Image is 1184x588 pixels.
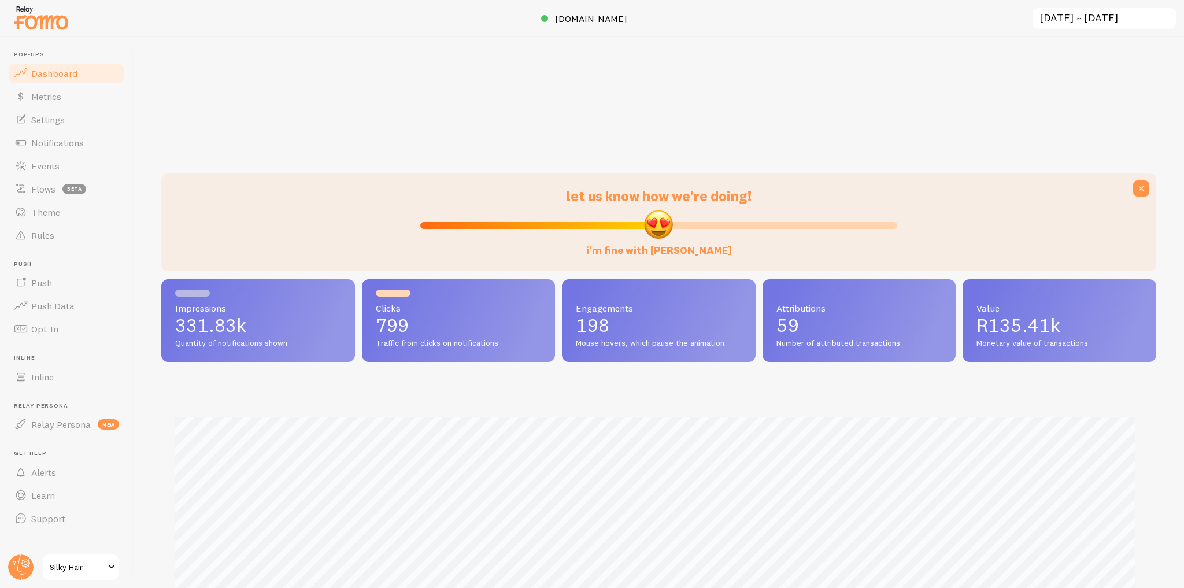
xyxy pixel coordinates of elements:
[175,316,341,335] p: 331.83k
[31,467,56,478] span: Alerts
[576,304,742,313] span: Engagements
[376,316,542,335] p: 799
[31,371,54,383] span: Inline
[586,232,732,257] label: i'm fine with [PERSON_NAME]
[31,91,61,102] span: Metrics
[31,114,65,125] span: Settings
[7,507,126,530] a: Support
[14,354,126,362] span: Inline
[643,209,674,240] img: emoji.png
[7,484,126,507] a: Learn
[7,224,126,247] a: Rules
[976,338,1142,349] span: Monetary value of transactions
[7,62,126,85] a: Dashboard
[776,338,942,349] span: Number of attributed transactions
[14,402,126,410] span: Relay Persona
[776,304,942,313] span: Attributions
[31,206,60,218] span: Theme
[376,304,542,313] span: Clicks
[7,177,126,201] a: Flows beta
[175,338,341,349] span: Quantity of notifications shown
[31,68,77,79] span: Dashboard
[50,560,105,574] span: Silky Hair
[31,277,52,289] span: Push
[14,51,126,58] span: Pop-ups
[31,513,65,524] span: Support
[31,160,60,172] span: Events
[14,450,126,457] span: Get Help
[31,323,58,335] span: Opt-In
[31,230,54,241] span: Rules
[62,184,86,194] span: beta
[31,137,84,149] span: Notifications
[7,131,126,154] a: Notifications
[7,154,126,177] a: Events
[7,271,126,294] a: Push
[31,300,75,312] span: Push Data
[175,304,341,313] span: Impressions
[31,490,55,501] span: Learn
[7,294,126,317] a: Push Data
[7,317,126,341] a: Opt-In
[976,304,1142,313] span: Value
[7,461,126,484] a: Alerts
[7,201,126,224] a: Theme
[12,3,70,32] img: fomo-relay-logo-orange.svg
[14,261,126,268] span: Push
[576,338,742,349] span: Mouse hovers, which pause the animation
[976,314,1060,336] span: R135.41k
[7,365,126,389] a: Inline
[7,85,126,108] a: Metrics
[7,413,126,436] a: Relay Persona new
[98,419,119,430] span: new
[566,187,752,205] span: let us know how we're doing!
[31,419,91,430] span: Relay Persona
[7,108,126,131] a: Settings
[42,553,120,581] a: Silky Hair
[376,338,542,349] span: Traffic from clicks on notifications
[776,316,942,335] p: 59
[576,316,742,335] p: 198
[31,183,55,195] span: Flows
